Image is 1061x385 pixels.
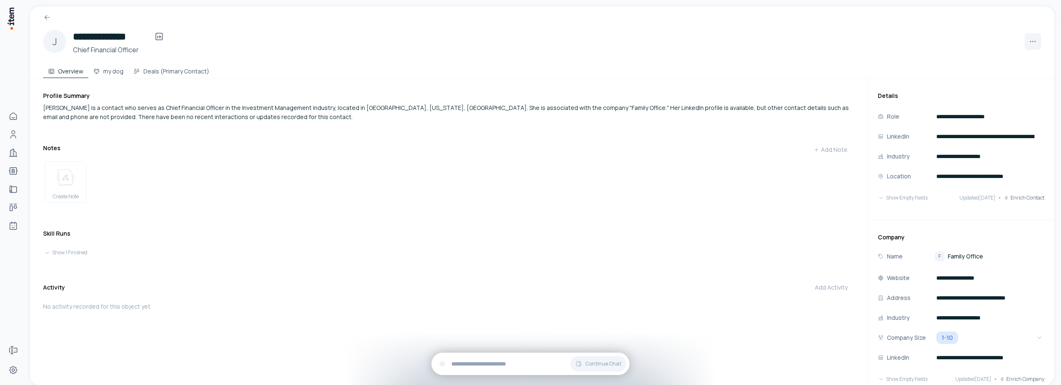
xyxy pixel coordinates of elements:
div: J [43,30,66,53]
button: More actions [1025,33,1041,50]
span: Updated [DATE] [959,195,996,201]
span: Create Note [53,193,79,200]
h3: Notes [43,144,61,152]
a: Agents [5,217,22,234]
div: F [935,251,945,261]
button: my dog [88,61,128,78]
p: No activity recorded for this object yet. [43,302,854,311]
a: implementations [5,181,22,197]
span: Updated [DATE] [955,376,991,383]
button: Continue Chat [570,356,626,372]
img: Item Brain Logo [7,7,15,30]
h3: Details [878,92,1044,100]
button: Overview [43,61,88,78]
button: Add Note [807,141,854,158]
div: Add Note [814,146,848,154]
a: Contacts [5,126,22,143]
h3: Activity [43,283,65,292]
a: Companies [5,144,22,161]
div: [PERSON_NAME] is a contact who serves as Chief Financial Officer in the Investment Management ind... [43,103,854,122]
a: bootcamps [5,163,22,179]
p: Address [887,293,911,302]
h3: Chief Financial Officer [73,45,167,55]
a: deals [5,199,22,216]
p: Role [887,112,899,121]
button: Add Activity [808,279,854,296]
p: Location [887,172,911,181]
p: Name [887,252,903,261]
p: LinkedIn [887,353,909,362]
h3: Skill Runs [43,229,854,238]
p: Website [887,273,910,283]
img: create note [56,168,75,187]
p: Company Size [887,333,926,342]
span: Family Office [948,252,983,261]
button: Show 1 Finished [44,247,853,258]
button: create noteCreate Note [45,161,86,203]
span: Continue Chat [585,361,621,367]
a: Settings [5,362,22,378]
h3: Company [878,233,1044,241]
button: Enrich Contact [1004,190,1044,206]
p: LinkedIn [887,132,909,141]
p: Industry [887,313,910,322]
div: Continue Chat [431,353,630,375]
button: Deals (Primary Contact) [128,61,214,78]
a: FFamily Office [935,251,983,261]
a: Forms [5,342,22,358]
a: Home [5,108,22,124]
p: Industry [887,152,910,161]
h3: Profile Summary [43,92,854,100]
button: Show Empty Fields [878,190,928,206]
